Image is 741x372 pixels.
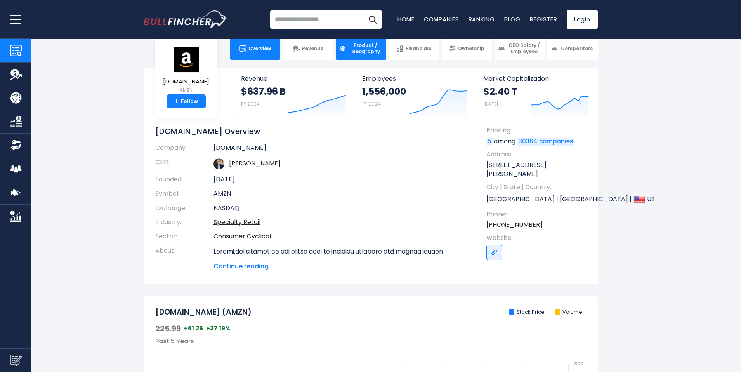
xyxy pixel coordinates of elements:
p: [GEOGRAPHIC_DATA] | [GEOGRAPHIC_DATA] | US [486,194,590,205]
span: +37.19% [206,325,231,332]
a: CEO Salary / Employees [495,37,545,60]
a: +Follow [167,94,206,108]
li: Volume [555,309,582,316]
span: CEO Salary / Employees [507,42,541,54]
span: [DOMAIN_NAME] [163,78,209,85]
small: AMZN [163,87,209,94]
strong: $2.40 T [483,85,517,97]
span: Financials [406,45,431,52]
a: Revenue [283,37,333,60]
span: Address: [486,150,590,159]
a: Blog [504,15,521,23]
a: 5 [486,138,493,146]
a: Go to link [486,245,502,260]
a: Consumer Cyclical [213,232,271,241]
a: Specialty Retail [213,217,260,226]
span: Phone: [486,210,590,219]
a: Ranking [469,15,495,23]
img: bullfincher logo [144,10,227,28]
small: FY 2024 [362,101,381,107]
a: Employees 1,556,000 FY 2024 [354,68,475,118]
span: City | State | Country: [486,183,590,191]
td: AMZN [213,187,464,201]
a: Competitors [547,37,597,60]
small: FY 2024 [241,101,260,107]
span: 225.99 [155,323,181,334]
th: Exchange: [155,201,213,216]
a: ceo [229,159,281,168]
th: Founded: [155,172,213,187]
a: Market Capitalization $2.40 T [DATE] [475,68,597,118]
img: andy-jassy.jpg [213,158,224,169]
span: Revenue [241,75,346,82]
th: Symbol: [155,187,213,201]
td: [DOMAIN_NAME] [213,144,464,155]
p: among [486,137,590,146]
th: Industry: [155,215,213,229]
a: Financials [389,37,439,60]
th: CEO: [155,155,213,172]
a: Home [397,15,415,23]
a: [PHONE_NUMBER] [486,221,543,229]
span: Ownership [458,45,484,52]
span: Employees [362,75,467,82]
span: Overview [248,45,271,52]
a: Register [530,15,557,23]
strong: + [174,98,178,105]
img: Ownership [10,139,22,151]
span: Competitors [561,45,593,52]
a: Ownership [442,37,492,60]
th: About [155,244,213,271]
span: Website: [486,234,590,242]
strong: $637.96 B [241,85,286,97]
li: Stock Price [509,309,545,316]
a: Companies [424,15,459,23]
th: Sector: [155,229,213,244]
a: Product / Geography [336,37,386,60]
p: [STREET_ADDRESS][PERSON_NAME] [486,161,590,178]
span: Past 5 Years [155,337,194,346]
span: Product / Geography [348,42,382,54]
span: Revenue [302,45,323,52]
a: 30364 companies [517,138,574,146]
th: Company: [155,144,213,155]
a: Overview [230,37,280,60]
td: [DATE] [213,172,464,187]
a: Revenue $637.96 B FY 2024 [233,68,354,118]
a: [DOMAIN_NAME] AMZN [163,46,210,95]
h1: [DOMAIN_NAME] Overview [155,126,464,136]
span: Continue reading... [213,262,464,271]
a: Go to homepage [144,10,227,28]
small: [DATE] [483,101,498,107]
a: Login [567,10,598,29]
span: Ranking: [486,126,590,135]
strong: 1,556,000 [362,85,406,97]
button: Search [363,10,382,29]
span: Market Capitalization [483,75,589,82]
span: +61.26 [184,325,203,332]
h2: [DOMAIN_NAME] (AMZN) [155,308,252,317]
td: NASDAQ [213,201,464,216]
text: 300 [574,360,583,367]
